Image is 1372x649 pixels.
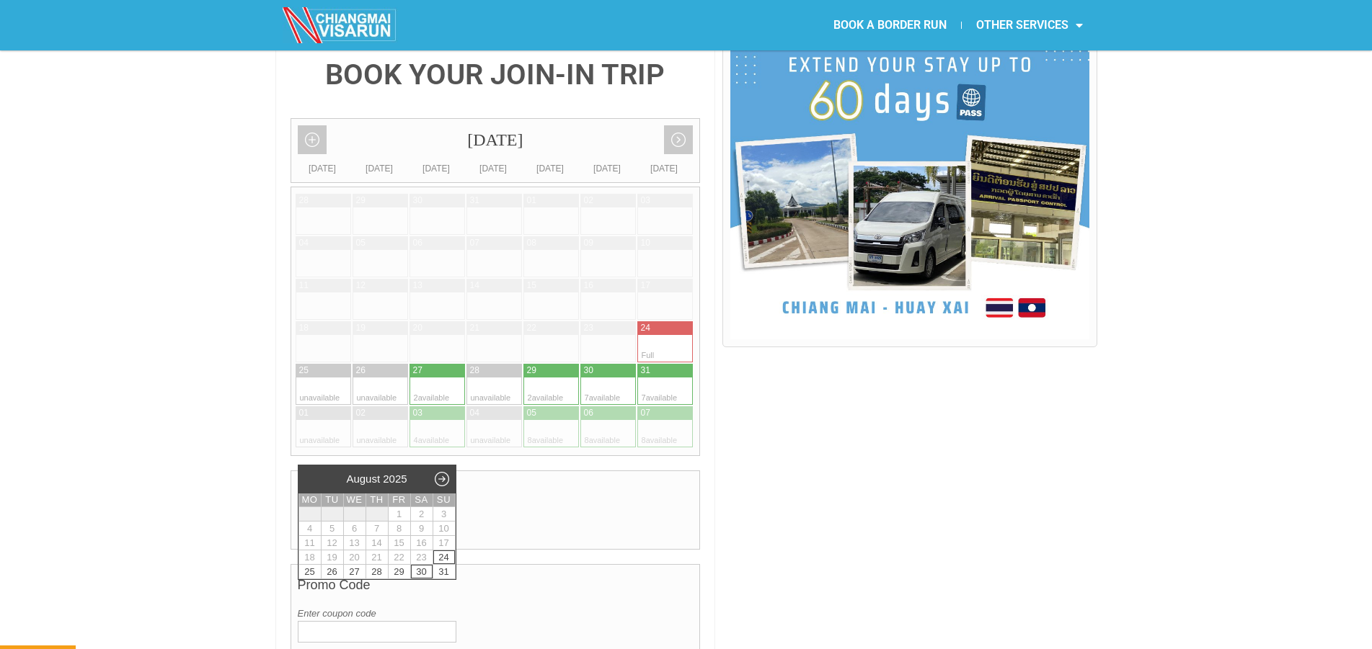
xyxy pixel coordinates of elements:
div: 18 [299,322,309,334]
span: Monday [301,494,317,505]
div: 30 [413,194,422,207]
div: 08 [527,237,536,249]
span: 1 [389,507,410,521]
span: 14 [366,536,388,550]
div: 01 [299,407,309,419]
div: 04 [470,407,479,419]
div: 31 [641,364,650,377]
span: 22 [389,550,410,564]
span: Friday [392,494,406,505]
span: 4 [299,522,321,535]
div: 22 [527,322,536,334]
div: 03 [641,194,650,207]
span: Thursday [370,494,384,505]
div: 10 [641,237,650,249]
a: 31 [433,565,455,578]
span: 20 [344,550,366,564]
div: 14 [470,279,479,292]
div: 07 [641,407,650,419]
span: 12 [322,536,343,550]
span: 18 [299,550,321,564]
div: 06 [413,237,422,249]
span: 16 [411,536,433,550]
div: 01 [527,194,536,207]
span: 2 [411,507,433,521]
div: 12 [356,279,366,292]
span: 10 [433,522,455,535]
div: 17 [641,279,650,292]
div: 06 [584,407,593,419]
div: 28 [299,194,309,207]
a: 24 [433,550,455,564]
div: 07 [470,237,479,249]
div: 19 [356,322,366,334]
div: 26 [356,364,366,377]
span: Tuesday [325,494,339,505]
a: 27 [344,565,366,578]
div: 04 [299,237,309,249]
div: 16 [584,279,593,292]
a: 30 [411,565,433,578]
label: N. of Seats [298,506,694,520]
span: Sunday [437,494,451,505]
div: [DATE] [294,161,351,176]
span: 6 [344,522,366,535]
div: [DATE] [291,119,700,161]
div: 05 [356,237,366,249]
div: 29 [356,194,366,207]
div: [DATE] [579,161,636,176]
nav: Menu [686,9,1097,42]
div: 02 [356,407,366,419]
span: 17 [433,536,455,550]
span: Wednesday [346,494,362,505]
div: 02 [584,194,593,207]
div: 31 [470,194,479,207]
div: 15 [527,279,536,292]
h4: BOOK YOUR JOIN-IN TRIP [291,61,701,89]
div: 21 [470,322,479,334]
span: 13 [344,536,366,550]
div: [DATE] [351,161,408,176]
span: 5 [322,522,343,535]
span: 9 [411,522,433,535]
div: 13 [413,279,422,292]
div: 29 [527,364,536,377]
span: 21 [366,550,388,564]
span: 23 [411,550,433,564]
div: [DATE] [465,161,522,176]
div: 25 [299,364,309,377]
div: [DATE] [408,161,465,176]
span: 15 [389,536,410,550]
a: 29 [389,565,410,578]
span: 8 [389,522,410,535]
div: 20 [413,322,422,334]
label: Enter coupon code [298,607,694,621]
div: 27 [413,364,422,377]
a: 28 [366,565,388,578]
a: 25 [299,565,321,578]
div: 09 [584,237,593,249]
div: 28 [470,364,479,377]
div: 30 [584,364,593,377]
span: 19 [322,550,343,564]
div: 11 [299,279,309,292]
a: Next month [428,465,456,493]
div: [DATE] [636,161,693,176]
span: Saturday [415,494,428,505]
span: 3 [433,507,455,521]
div: 24 [641,322,650,334]
div: 23 [584,322,593,334]
a: 26 [322,565,343,578]
span: 2025 [383,473,407,485]
span: 7 [366,522,388,535]
h4: Promo Code [298,570,694,607]
span: August [346,473,380,485]
span: 11 [299,536,321,550]
div: 03 [413,407,422,419]
a: BOOK A BORDER RUN [819,9,961,42]
div: [DATE] [522,161,579,176]
a: OTHER SERVICES [962,9,1097,42]
div: 05 [527,407,536,419]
